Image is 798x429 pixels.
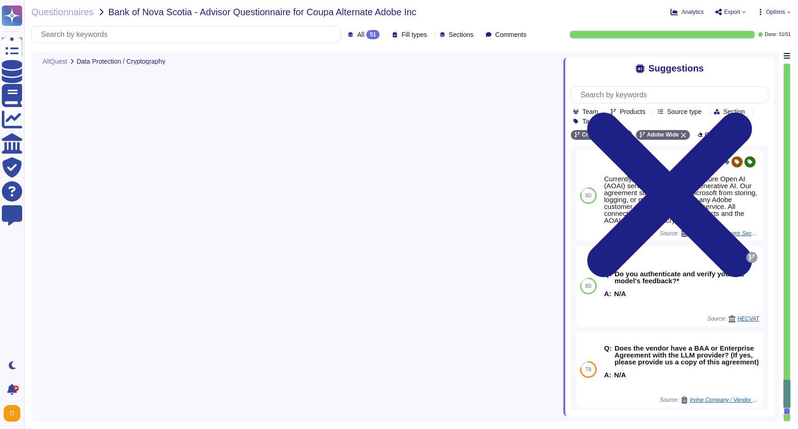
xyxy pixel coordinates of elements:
button: user [2,403,27,423]
b: N/A [614,371,626,378]
div: 51 [366,30,380,39]
b: Does the vendor have a BAA or Enterprise Agreement with the LLM provider? (If yes, please provide... [615,345,759,365]
b: Q: [604,345,612,365]
span: Irvine Company / Vendor IT Security Questionnaire Sheets Adobe Firefly GenAI Add On To Adobe CCE4... [690,397,759,403]
span: Bank of Nova Scotia - Advisor Questionnaire for Coupa Alternate Adobe Inc [109,7,417,17]
b: A: [604,371,611,378]
input: Search by keywords [36,26,340,42]
span: All [357,31,364,38]
span: 78 [585,367,591,372]
span: Source: [660,396,759,404]
img: user [4,405,20,422]
span: Options [766,9,785,15]
span: 51 / 51 [779,32,791,37]
span: 80 [585,193,591,198]
span: Done: [765,32,777,37]
span: Fill types [401,31,427,38]
span: Comments [495,31,526,38]
input: Search by keywords [576,87,768,103]
span: Questionnaires [31,7,94,17]
span: Data Protection / Cryptography [77,58,165,65]
button: Analytics [671,8,704,16]
span: 80 [585,283,591,289]
span: Export [724,9,740,15]
div: 9+ [13,386,19,391]
span: Analytics [682,9,704,15]
span: AltQuest [42,58,67,65]
span: Sections [449,31,474,38]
